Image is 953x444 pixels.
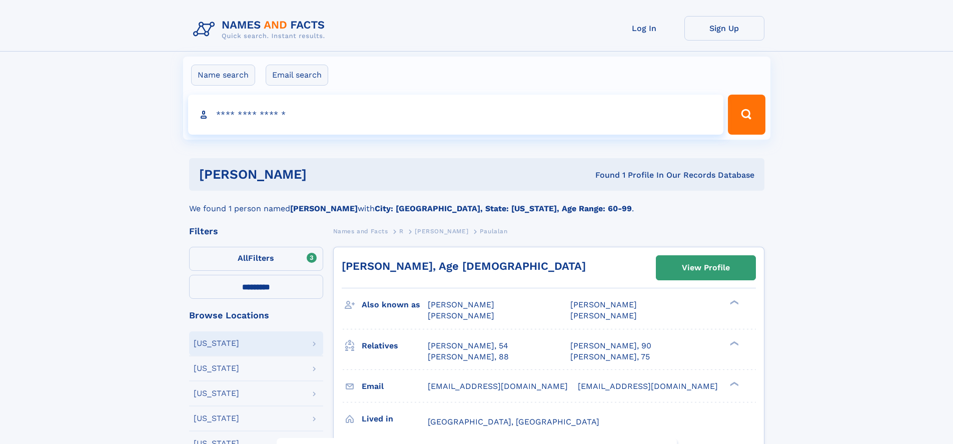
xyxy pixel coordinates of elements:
[428,351,509,362] a: [PERSON_NAME], 88
[728,95,765,135] button: Search Button
[362,337,428,354] h3: Relatives
[191,65,255,86] label: Name search
[656,256,755,280] a: View Profile
[266,65,328,86] label: Email search
[570,351,650,362] a: [PERSON_NAME], 75
[189,191,764,215] div: We found 1 person named with .
[362,378,428,395] h3: Email
[578,381,718,391] span: [EMAIL_ADDRESS][DOMAIN_NAME]
[399,225,404,237] a: R
[362,296,428,313] h3: Also known as
[194,414,239,422] div: [US_STATE]
[428,311,494,320] span: [PERSON_NAME]
[415,225,468,237] a: [PERSON_NAME]
[682,256,730,279] div: View Profile
[189,227,323,236] div: Filters
[727,380,739,387] div: ❯
[399,228,404,235] span: R
[189,311,323,320] div: Browse Locations
[199,168,451,181] h1: [PERSON_NAME]
[480,228,508,235] span: Paulalan
[362,410,428,427] h3: Lived in
[375,204,632,213] b: City: [GEOGRAPHIC_DATA], State: [US_STATE], Age Range: 60-99
[570,340,651,351] a: [PERSON_NAME], 90
[428,381,568,391] span: [EMAIL_ADDRESS][DOMAIN_NAME]
[428,340,508,351] a: [PERSON_NAME], 54
[684,16,764,41] a: Sign Up
[194,364,239,372] div: [US_STATE]
[194,389,239,397] div: [US_STATE]
[451,170,754,181] div: Found 1 Profile In Our Records Database
[428,417,599,426] span: [GEOGRAPHIC_DATA], [GEOGRAPHIC_DATA]
[604,16,684,41] a: Log In
[727,299,739,306] div: ❯
[188,95,724,135] input: search input
[415,228,468,235] span: [PERSON_NAME]
[727,340,739,346] div: ❯
[570,311,637,320] span: [PERSON_NAME]
[342,260,586,272] a: [PERSON_NAME], Age [DEMOGRAPHIC_DATA]
[333,225,388,237] a: Names and Facts
[189,16,333,43] img: Logo Names and Facts
[290,204,358,213] b: [PERSON_NAME]
[189,247,323,271] label: Filters
[238,253,248,263] span: All
[570,300,637,309] span: [PERSON_NAME]
[194,339,239,347] div: [US_STATE]
[428,300,494,309] span: [PERSON_NAME]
